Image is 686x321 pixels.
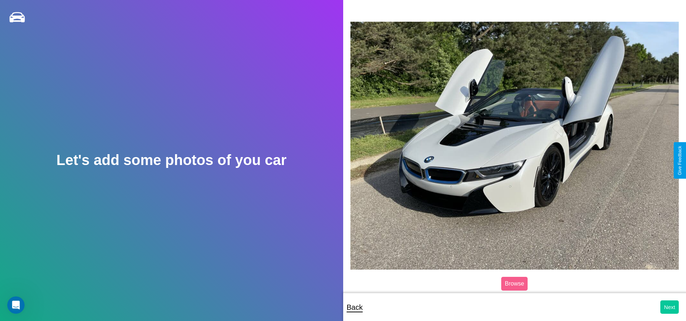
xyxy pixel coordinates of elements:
div: Give Feedback [677,146,682,175]
button: Next [660,300,679,314]
label: Browse [501,277,528,291]
iframe: Intercom live chat [7,296,25,314]
p: Back [347,301,363,314]
img: posted [350,22,679,270]
h2: Let's add some photos of you car [56,152,286,168]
